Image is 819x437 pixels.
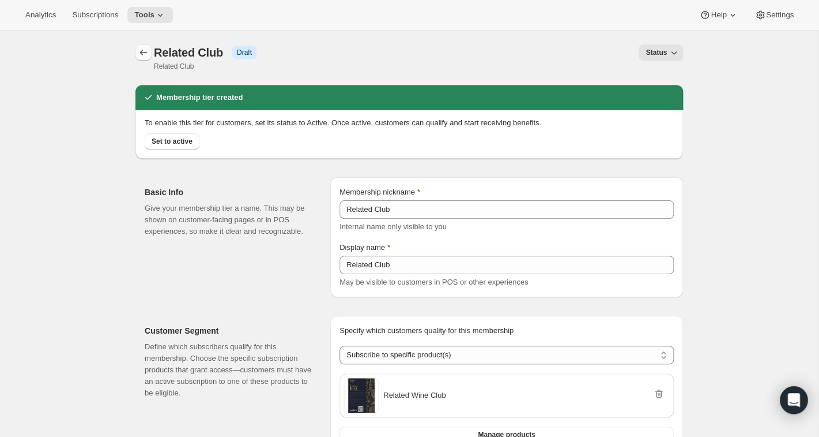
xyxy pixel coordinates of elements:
[134,10,154,20] span: Tools
[339,243,385,252] span: Display name
[154,46,256,59] div: Related Club
[127,7,173,23] button: Tools
[692,7,745,23] button: Help
[145,341,312,399] p: Define which subscribers qualify for this membership. Choose the specific subscription products t...
[339,188,415,196] span: Membership nickname
[339,278,528,286] span: May be visible to customers in POS or other experiences
[72,10,118,20] span: Subscriptions
[766,10,794,20] span: Settings
[339,200,674,219] input: Enter internal name
[145,203,312,237] p: Give your membership tier a name. This may be shown on customer-facing pages or in POS experience...
[18,7,63,23] button: Analytics
[145,325,312,337] h2: Customer Segment
[145,117,674,129] p: To enable this tier for customers, set its status to Active. Once active, customers can qualify a...
[145,133,199,150] button: Set to active
[237,48,252,57] span: Draft
[135,44,152,61] button: Memberships
[156,92,243,103] h2: Membership tier created
[339,256,674,274] input: Enter display name
[711,10,726,20] span: Help
[152,137,193,146] span: Set to active
[780,386,807,414] div: Open Intercom Messenger
[25,10,56,20] span: Analytics
[65,7,125,23] button: Subscriptions
[339,325,674,337] p: Specify which customers quality for this membership
[145,186,312,198] h2: Basic Info
[748,7,801,23] button: Settings
[646,48,667,57] span: Status
[154,62,261,71] p: Related Club
[383,390,446,401] span: Related Wine Club
[651,386,667,402] button: Remove
[339,222,447,231] span: Internal name only visible to you
[639,44,683,61] button: Status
